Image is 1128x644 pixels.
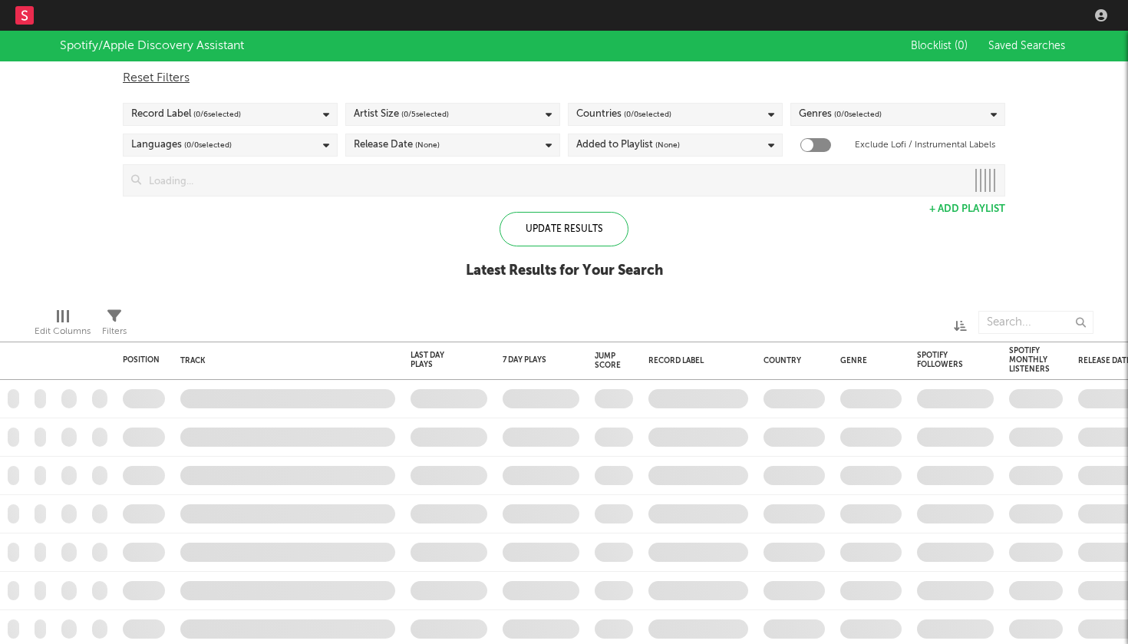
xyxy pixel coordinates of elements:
[576,136,680,154] div: Added to Playlist
[354,136,440,154] div: Release Date
[503,355,556,365] div: 7 Day Plays
[180,356,388,365] div: Track
[141,165,966,196] input: Loading...
[123,355,160,365] div: Position
[978,311,1093,334] input: Search...
[354,105,449,124] div: Artist Size
[60,37,244,55] div: Spotify/Apple Discovery Assistant
[984,40,1068,52] button: Saved Searches
[35,322,91,341] div: Edit Columns
[123,69,1005,88] div: Reset Filters
[193,105,241,124] span: ( 0 / 6 selected)
[988,41,1068,51] span: Saved Searches
[655,136,680,154] span: (None)
[131,105,241,124] div: Record Label
[35,303,91,348] div: Edit Columns
[764,356,817,365] div: Country
[466,262,663,280] div: Latest Results for Your Search
[911,41,968,51] span: Blocklist
[102,303,127,348] div: Filters
[102,322,127,341] div: Filters
[184,136,232,154] span: ( 0 / 0 selected)
[595,352,621,370] div: Jump Score
[955,41,968,51] span: ( 0 )
[799,105,882,124] div: Genres
[917,351,971,369] div: Spotify Followers
[929,204,1005,214] button: + Add Playlist
[840,356,894,365] div: Genre
[648,356,740,365] div: Record Label
[500,212,628,246] div: Update Results
[411,351,464,369] div: Last Day Plays
[131,136,232,154] div: Languages
[855,136,995,154] label: Exclude Lofi / Instrumental Labels
[576,105,671,124] div: Countries
[1009,346,1050,374] div: Spotify Monthly Listeners
[624,105,671,124] span: ( 0 / 0 selected)
[415,136,440,154] span: (None)
[401,105,449,124] span: ( 0 / 5 selected)
[834,105,882,124] span: ( 0 / 0 selected)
